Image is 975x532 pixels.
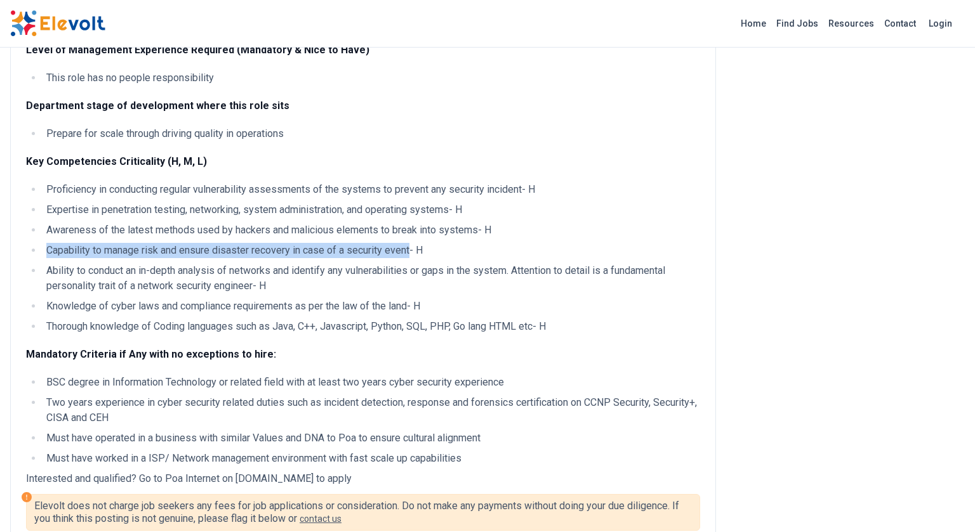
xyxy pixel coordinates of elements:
[771,13,823,34] a: Find Jobs
[43,451,700,466] li: Must have worked in a ISP/ Network management environment with fast scale up capabilities
[300,514,342,524] a: contact us
[736,13,771,34] a: Home
[43,431,700,446] li: Must have operated in a business with similar Values and DNA to Poa to ensure cultural alignment
[912,471,975,532] iframe: Chat Widget
[26,348,276,360] strong: Mandatory Criteria if Any with no exceptions to hire:
[43,70,700,86] li: This role has no people responsibility
[43,182,700,197] li: Proficiency in conducting regular vulnerability assessments of the systems to prevent any securit...
[43,223,700,238] li: Awareness of the latest methods used by hackers and malicious elements to break into systems- H
[879,13,921,34] a: Contact
[43,395,700,425] li: Two years experience in cyber security related duties such as incident detection, response and fo...
[26,155,207,167] strong: Key Competencies Criticality (H, M, L)
[26,100,289,112] strong: Department stage of development where this role sits
[34,500,692,525] p: Elevolt does not charge job seekers any fees for job applications or consideration. Do not make a...
[26,44,369,56] strong: Level of Management Experience Required (Mandatory & Nice to Have)
[921,11,960,36] a: Login
[26,471,700,486] p: Interested and qualified? Go to Poa Internet on [DOMAIN_NAME] to apply
[823,13,879,34] a: Resources
[43,319,700,334] li: Thorough knowledge of Coding languages such as Java, C++, Javascript, Python, SQL, PHP, Go lang H...
[43,126,700,141] li: Prepare for scale through driving quality in operations
[10,10,105,37] img: Elevolt
[43,375,700,390] li: BSC degree in Information Technology or related field with at least two years cyber security expe...
[43,202,700,217] li: Expertise in penetration testing, networking, system administration, and operating systems- H
[43,299,700,314] li: Knowledge of cyber laws and compliance requirements as per the law of the land- H
[43,263,700,294] li: Ability to conduct an in-depth analysis of networks and identify any vulnerabilities or gaps in t...
[43,243,700,258] li: Capability to manage risk and ensure disaster recovery in case of a security event- H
